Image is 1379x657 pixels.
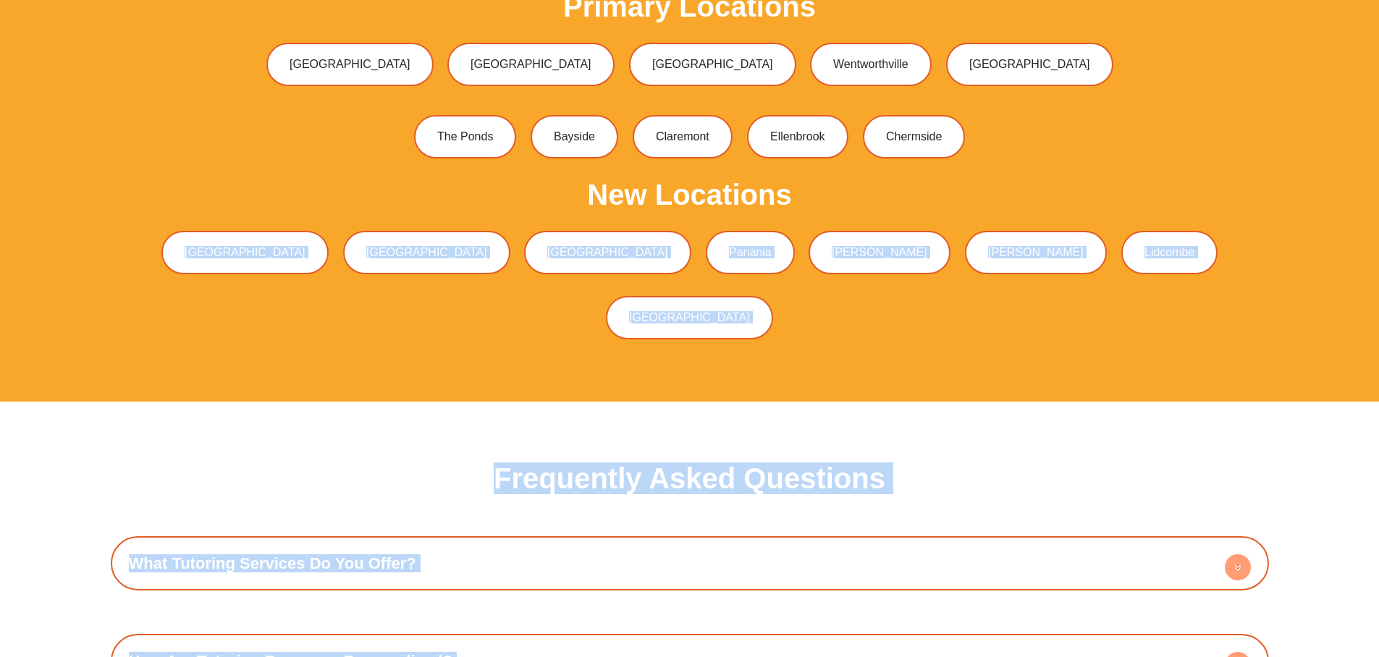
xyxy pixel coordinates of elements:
[531,115,618,158] a: Bayside
[554,131,595,143] span: Bayside
[129,554,416,572] a: What Tutoring Services Do You Offer?
[832,247,927,258] span: [PERSON_NAME]
[161,231,329,274] a: [GEOGRAPHIC_DATA]
[447,43,615,86] a: [GEOGRAPHIC_DATA]
[587,180,791,209] h2: New Locations
[547,247,668,258] span: [GEOGRAPHIC_DATA]
[629,43,796,86] a: [GEOGRAPHIC_DATA]
[266,43,434,86] a: [GEOGRAPHIC_DATA]
[886,131,942,143] span: Chermside
[652,59,773,70] span: [GEOGRAPHIC_DATA]
[1144,247,1194,258] span: Lidcombe
[809,231,950,274] a: [PERSON_NAME]
[629,312,750,323] span: [GEOGRAPHIC_DATA]
[471,59,591,70] span: [GEOGRAPHIC_DATA]
[656,131,709,143] span: Claremont
[770,131,825,143] span: Ellenbrook
[414,115,516,158] a: The Ponds
[810,43,932,86] a: Wentworthville
[969,59,1090,70] span: [GEOGRAPHIC_DATA]
[1121,231,1218,274] a: Lidcombe
[343,231,510,274] a: [GEOGRAPHIC_DATA]
[118,543,1262,583] div: What Tutoring Services Do You Offer?
[185,247,305,258] span: [GEOGRAPHIC_DATA]
[863,115,965,158] a: Chermside
[946,43,1113,86] a: [GEOGRAPHIC_DATA]
[366,247,487,258] span: [GEOGRAPHIC_DATA]
[833,59,908,70] span: Wentworthville
[965,231,1107,274] a: [PERSON_NAME]
[988,247,1084,258] span: [PERSON_NAME]
[290,59,410,70] span: [GEOGRAPHIC_DATA]
[633,115,733,158] a: Claremont
[1307,588,1379,657] iframe: Chat Widget
[747,115,848,158] a: Ellenbrook
[524,231,691,274] a: [GEOGRAPHIC_DATA]
[606,296,773,339] a: [GEOGRAPHIC_DATA]
[706,231,795,274] a: Panania
[437,131,493,143] span: The Ponds
[729,247,772,258] span: Panania
[494,464,885,493] h2: Frequently Asked Questions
